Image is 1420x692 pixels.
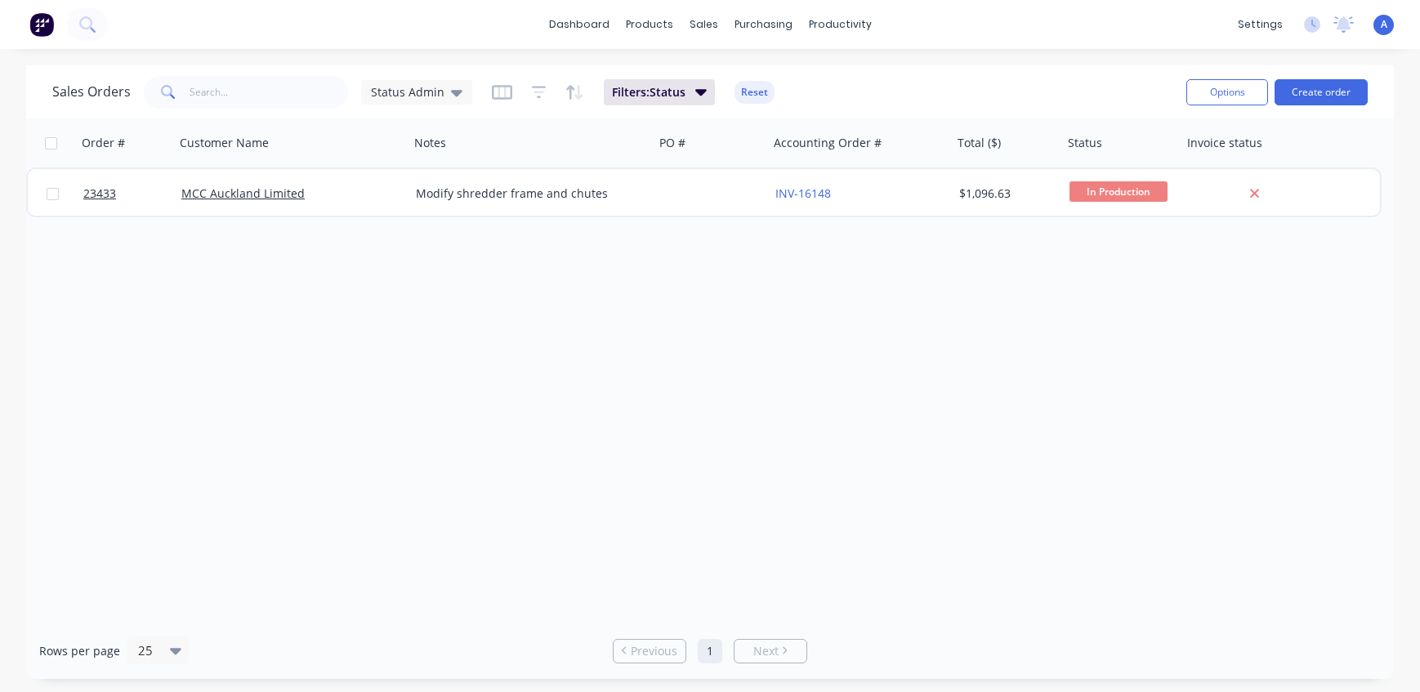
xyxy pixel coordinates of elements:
span: A [1381,17,1387,32]
div: Invoice status [1187,135,1262,151]
button: Create order [1275,79,1368,105]
div: $1,096.63 [959,185,1052,202]
div: Accounting Order # [774,135,882,151]
a: Page 1 is your current page [698,639,722,663]
div: productivity [801,12,880,37]
a: MCC Auckland Limited [181,185,305,201]
div: products [618,12,681,37]
div: Notes [414,135,446,151]
img: Factory [29,12,54,37]
input: Search... [190,76,349,109]
div: sales [681,12,726,37]
a: dashboard [541,12,618,37]
span: Status Admin [371,83,444,100]
a: Previous page [614,643,685,659]
div: Modify shredder frame and chutes [416,185,636,202]
span: Rows per page [39,643,120,659]
div: PO # [659,135,685,151]
span: Next [753,643,779,659]
ul: Pagination [606,639,814,663]
a: INV-16148 [775,185,831,201]
div: Status [1068,135,1102,151]
div: settings [1230,12,1291,37]
a: Next page [735,643,806,659]
a: 23433 [83,169,181,218]
h1: Sales Orders [52,84,131,100]
div: Total ($) [958,135,1001,151]
button: Filters:Status [604,79,715,105]
span: In Production [1069,181,1168,202]
button: Reset [735,81,775,104]
div: purchasing [726,12,801,37]
span: Previous [631,643,677,659]
div: Customer Name [180,135,269,151]
button: Options [1186,79,1268,105]
div: Order # [82,135,125,151]
span: Filters: Status [612,84,685,100]
span: 23433 [83,185,116,202]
